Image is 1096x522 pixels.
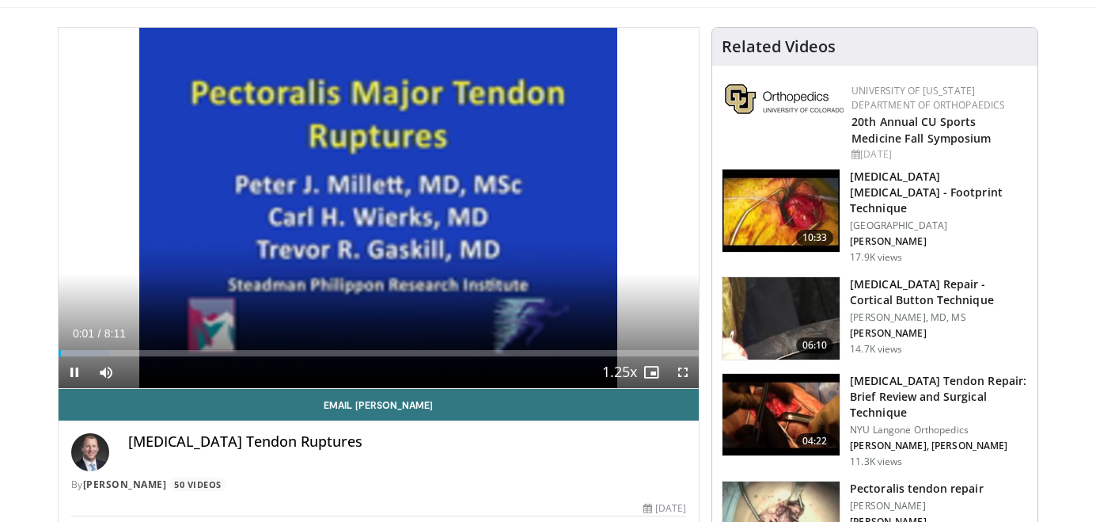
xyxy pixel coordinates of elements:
img: 355603a8-37da-49b6-856f-e00d7e9307d3.png.150x105_q85_autocrop_double_scale_upscale_version-0.2.png [725,84,844,114]
img: XzOTlMlQSGUnbGTX4xMDoxOjA4MTsiGN.150x105_q85_crop-smart_upscale.jpg [722,277,840,360]
button: Fullscreen [667,356,699,388]
p: [PERSON_NAME], [PERSON_NAME] [850,440,1028,452]
div: [DATE] [851,147,1025,162]
p: [PERSON_NAME] [850,500,983,512]
h3: [MEDICAL_DATA] Repair - Cortical Button Technique [850,276,1028,308]
span: 06:10 [796,337,834,353]
h4: Related Videos [722,37,836,56]
div: By [71,478,687,492]
div: [DATE] [643,501,686,516]
img: Avatar [71,433,109,471]
p: [PERSON_NAME], MD, MS [850,311,1028,324]
img: Picture_9_1_3.png.150x105_q85_crop-smart_upscale.jpg [722,170,840,252]
button: Pause [59,356,90,388]
a: 06:10 [MEDICAL_DATA] Repair - Cortical Button Technique [PERSON_NAME], MD, MS [PERSON_NAME] 14.7K... [722,276,1028,360]
button: Mute [90,356,122,388]
span: 10:33 [796,230,834,246]
img: E-HI8y-Omg85H4KX4xMDoxOmdtO40mAx.150x105_q85_crop-smart_upscale.jpg [722,374,840,456]
p: NYU Langone Orthopedics [850,424,1028,436]
a: [PERSON_NAME] [83,478,167,491]
p: 11.3K views [850,455,902,468]
a: 50 Videos [169,478,227,491]
p: [PERSON_NAME] [850,235,1028,248]
a: Email [PERSON_NAME] [59,389,700,421]
h3: Pectoralis tendon repair [850,481,983,497]
h3: [MEDICAL_DATA] Tendon Repair: Brief Review and Surgical Technique [850,373,1028,421]
p: 17.9K views [850,251,902,264]
button: Playback Rate [604,356,635,388]
p: [GEOGRAPHIC_DATA] [850,219,1028,232]
span: 8:11 [104,327,126,340]
a: University of [US_STATE] Department of Orthopaedics [851,84,1005,112]
div: Progress Bar [59,350,700,356]
span: 04:22 [796,433,834,449]
p: [PERSON_NAME] [850,327,1028,340]
span: 0:01 [73,327,94,340]
h3: [MEDICAL_DATA] [MEDICAL_DATA] - Footprint Technique [850,169,1028,216]
a: 04:22 [MEDICAL_DATA] Tendon Repair: Brief Review and Surgical Technique NYU Langone Orthopedics [... [722,373,1028,468]
span: / [98,327,101,340]
a: 10:33 [MEDICAL_DATA] [MEDICAL_DATA] - Footprint Technique [GEOGRAPHIC_DATA] [PERSON_NAME] 17.9K v... [722,169,1028,264]
h4: [MEDICAL_DATA] Tendon Ruptures [128,433,687,451]
p: 14.7K views [850,343,902,356]
a: 20th Annual CU Sports Medicine Fall Symposium [851,114,991,146]
video-js: Video Player [59,28,700,389]
button: Enable picture-in-picture mode [635,356,667,388]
